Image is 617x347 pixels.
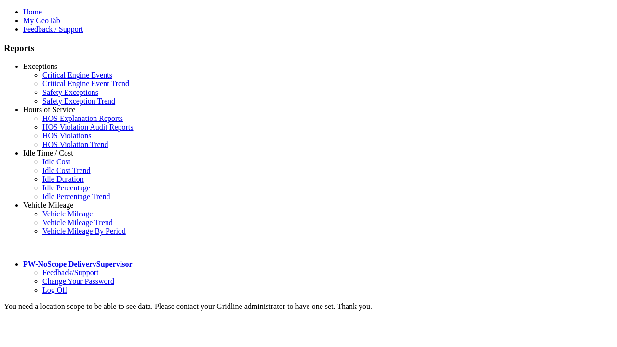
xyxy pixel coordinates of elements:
[42,114,123,122] a: HOS Explanation Reports
[23,201,73,209] a: Vehicle Mileage
[42,192,110,200] a: Idle Percentage Trend
[23,16,60,25] a: My GeoTab
[42,132,91,140] a: HOS Violations
[42,88,98,96] a: Safety Exceptions
[23,106,75,114] a: Hours of Service
[42,158,70,166] a: Idle Cost
[42,123,134,131] a: HOS Violation Audit Reports
[23,25,83,33] a: Feedback / Support
[42,140,108,148] a: HOS Violation Trend
[23,62,57,70] a: Exceptions
[4,43,613,53] h3: Reports
[42,227,126,235] a: Vehicle Mileage By Period
[42,80,129,88] a: Critical Engine Event Trend
[42,218,113,227] a: Vehicle Mileage Trend
[42,210,93,218] a: Vehicle Mileage
[42,268,98,277] a: Feedback/Support
[23,149,73,157] a: Idle Time / Cost
[42,175,84,183] a: Idle Duration
[4,302,613,311] div: You need a location scope to be able to see data. Please contact your Gridline administrator to h...
[42,286,67,294] a: Log Off
[42,97,115,105] a: Safety Exception Trend
[42,184,90,192] a: Idle Percentage
[42,166,91,174] a: Idle Cost Trend
[42,71,112,79] a: Critical Engine Events
[23,260,132,268] a: PW-NoScope DeliverySupervisor
[42,277,114,285] a: Change Your Password
[23,8,42,16] a: Home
